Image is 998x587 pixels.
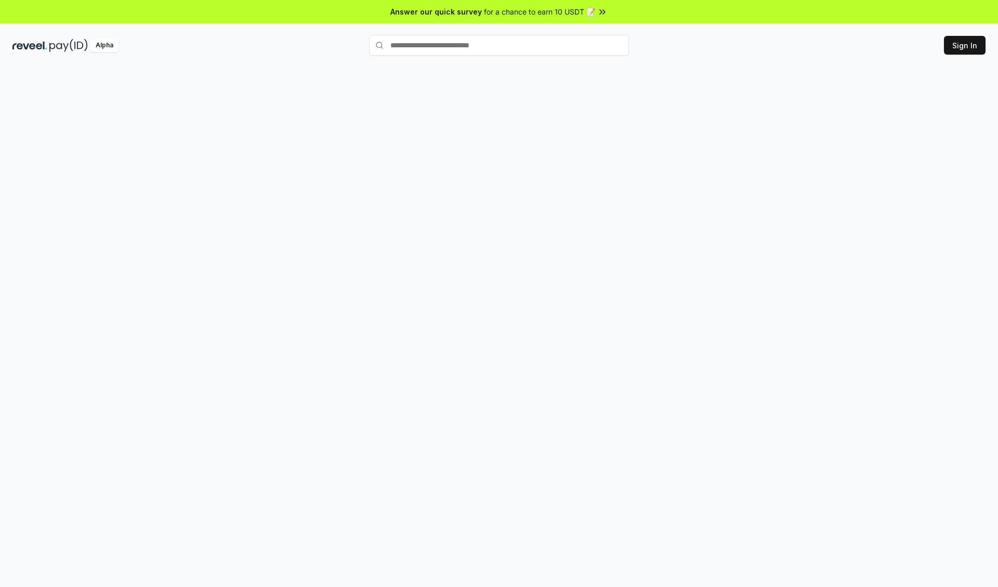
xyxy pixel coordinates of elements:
span: for a chance to earn 10 USDT 📝 [484,6,595,17]
span: Answer our quick survey [390,6,482,17]
button: Sign In [944,36,986,55]
img: pay_id [49,39,88,52]
img: reveel_dark [12,39,47,52]
div: Alpha [90,39,119,52]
